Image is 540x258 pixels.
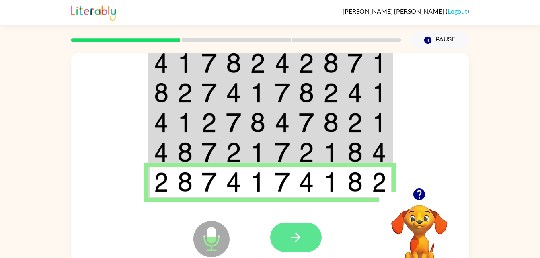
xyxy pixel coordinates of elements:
img: 7 [275,83,290,103]
img: 4 [226,83,241,103]
span: [PERSON_NAME] [PERSON_NAME] [343,7,446,15]
img: 1 [372,83,386,103]
img: 2 [226,142,241,162]
img: 7 [299,113,314,133]
img: 4 [275,53,290,73]
img: 7 [201,53,217,73]
img: 4 [226,172,241,192]
img: 1 [250,83,265,103]
img: 8 [299,83,314,103]
img: 8 [226,53,241,73]
img: 1 [177,113,193,133]
img: 4 [154,113,168,133]
img: 1 [323,172,339,192]
img: 8 [177,142,193,162]
a: Logout [448,7,467,15]
img: 2 [299,53,314,73]
img: 7 [201,83,217,103]
img: 2 [347,113,363,133]
img: 4 [347,83,363,103]
img: 2 [201,113,217,133]
img: 8 [347,172,363,192]
img: 7 [226,113,241,133]
img: 1 [372,113,386,133]
img: 4 [154,142,168,162]
img: 7 [201,142,217,162]
img: 4 [154,53,168,73]
img: 8 [323,113,339,133]
img: 2 [323,83,339,103]
div: ( ) [343,7,469,15]
img: 8 [250,113,265,133]
img: 2 [154,172,168,192]
img: 8 [323,53,339,73]
img: 2 [372,172,386,192]
img: 8 [347,142,363,162]
img: 4 [275,113,290,133]
img: 8 [154,83,168,103]
img: 1 [250,172,265,192]
img: 8 [177,172,193,192]
img: 1 [250,142,265,162]
img: 1 [372,53,386,73]
img: 7 [275,172,290,192]
img: 1 [177,53,193,73]
img: 7 [201,172,217,192]
img: 4 [372,142,386,162]
img: Literably [71,3,116,21]
img: 4 [299,172,314,192]
img: 7 [347,53,363,73]
button: Pause [411,31,469,49]
img: 2 [177,83,193,103]
img: 2 [299,142,314,162]
img: 1 [323,142,339,162]
img: 2 [250,53,265,73]
img: 7 [275,142,290,162]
